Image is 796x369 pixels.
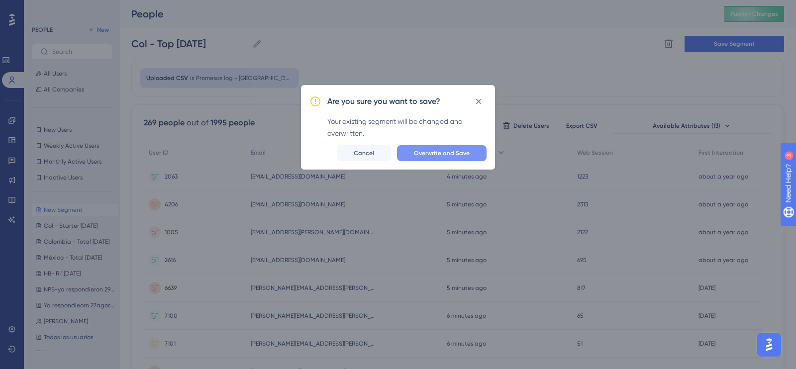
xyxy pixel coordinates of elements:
[754,330,784,360] iframe: UserGuiding AI Assistant Launcher
[327,115,487,139] div: Your existing segment will be changed and overwritten.
[354,149,374,157] span: Cancel
[414,149,470,157] span: Overwrite and Save
[23,2,62,14] span: Need Help?
[69,5,72,13] div: 3
[327,95,440,107] h2: Are you sure you want to save?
